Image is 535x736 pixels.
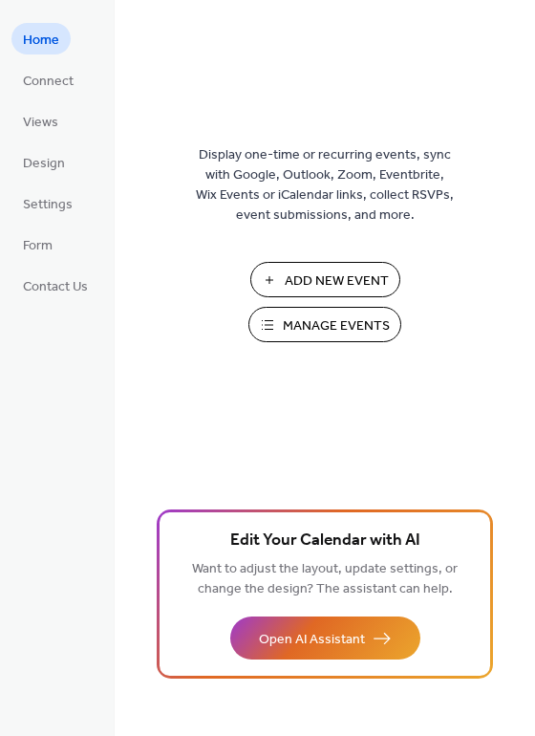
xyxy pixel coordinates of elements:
button: Add New Event [250,262,400,297]
a: Views [11,105,70,137]
span: Display one-time or recurring events, sync with Google, Outlook, Zoom, Eventbrite, Wix Events or ... [196,145,454,226]
a: Contact Us [11,270,99,301]
span: Manage Events [283,316,390,336]
span: Form [23,236,53,256]
a: Home [11,23,71,54]
span: Open AI Assistant [259,630,365,650]
a: Design [11,146,76,178]
span: Add New Event [285,271,389,292]
a: Form [11,228,64,260]
span: Want to adjust the layout, update settings, or change the design? The assistant can help. [192,556,458,602]
button: Open AI Assistant [230,617,420,660]
a: Settings [11,187,84,219]
span: Home [23,31,59,51]
button: Manage Events [248,307,401,342]
span: Connect [23,72,74,92]
a: Connect [11,64,85,96]
span: Edit Your Calendar with AI [230,528,420,554]
span: Design [23,154,65,174]
span: Views [23,113,58,133]
span: Settings [23,195,73,215]
span: Contact Us [23,277,88,297]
